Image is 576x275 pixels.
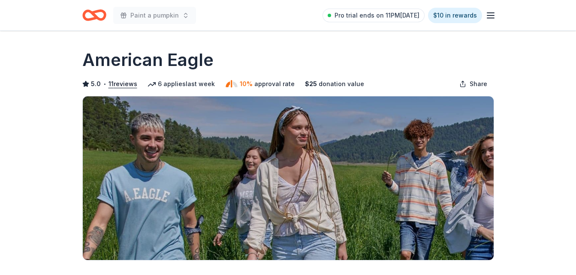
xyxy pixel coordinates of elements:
a: Home [82,5,106,25]
img: Image for American Eagle [83,96,494,260]
div: 6 applies last week [148,79,215,89]
button: Share [452,75,494,93]
span: donation value [319,79,364,89]
a: Pro trial ends on 11PM[DATE] [323,9,425,22]
span: 10% [240,79,253,89]
h1: American Eagle [82,48,214,72]
button: 11reviews [109,79,137,89]
span: 5.0 [91,79,101,89]
span: Share [470,79,487,89]
span: Pro trial ends on 11PM[DATE] [335,10,419,21]
span: • [103,81,106,87]
a: $10 in rewards [428,8,482,23]
span: approval rate [254,79,295,89]
span: Paint a pumpkin [130,10,179,21]
span: $ 25 [305,79,317,89]
button: Paint a pumpkin [113,7,196,24]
